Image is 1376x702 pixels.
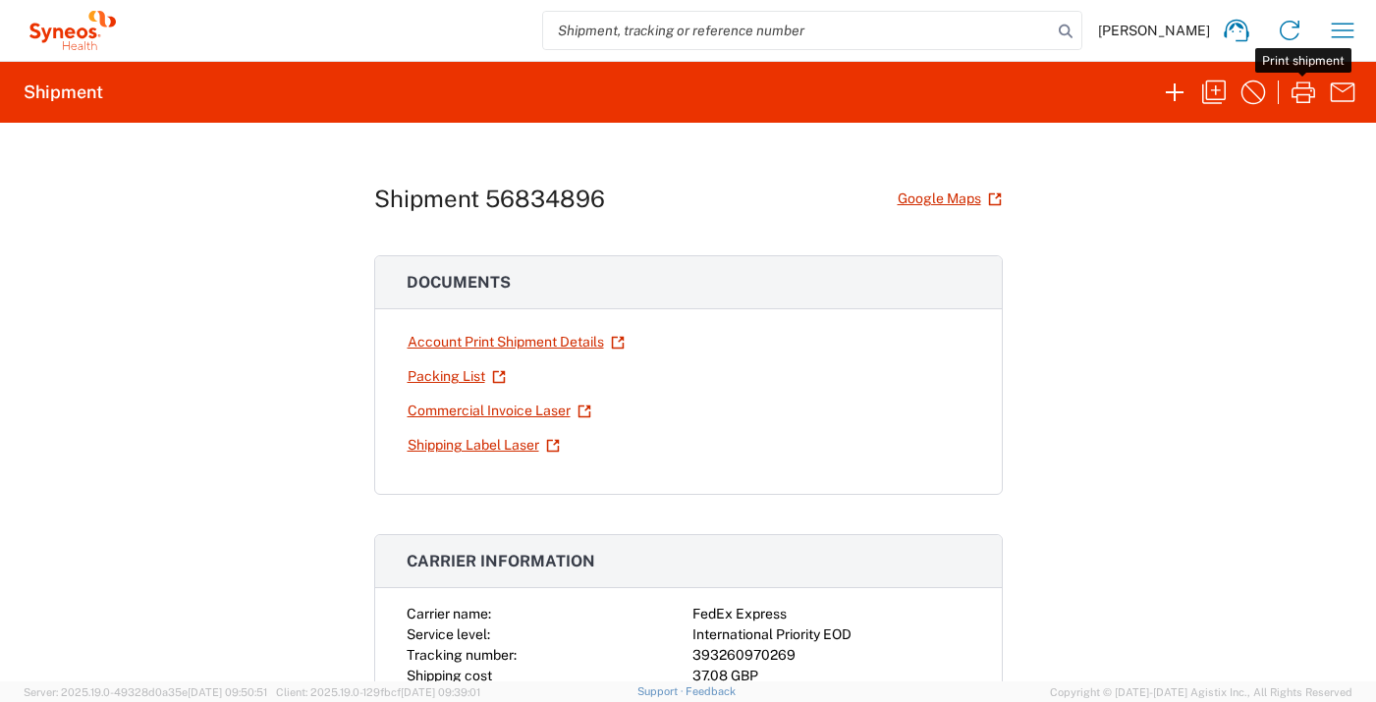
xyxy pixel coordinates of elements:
[692,645,970,666] div: 393260970269
[692,624,970,645] div: International Priority EOD
[407,552,595,570] span: Carrier information
[407,359,507,394] a: Packing List
[897,182,1003,216] a: Google Maps
[401,686,480,698] span: [DATE] 09:39:01
[692,666,970,686] div: 37.08 GBP
[24,686,267,698] span: Server: 2025.19.0-49328d0a35e
[407,647,517,663] span: Tracking number:
[407,325,626,359] a: Account Print Shipment Details
[686,685,736,697] a: Feedback
[374,185,605,213] h1: Shipment 56834896
[407,606,491,621] span: Carrier name:
[637,685,687,697] a: Support
[543,12,1052,49] input: Shipment, tracking or reference number
[24,81,103,104] h2: Shipment
[692,604,970,624] div: FedEx Express
[1050,683,1352,701] span: Copyright © [DATE]-[DATE] Agistix Inc., All Rights Reserved
[407,394,592,428] a: Commercial Invoice Laser
[407,273,511,292] span: Documents
[188,686,267,698] span: [DATE] 09:50:51
[407,428,561,462] a: Shipping Label Laser
[276,686,480,698] span: Client: 2025.19.0-129fbcf
[407,668,492,683] span: Shipping cost
[407,626,490,642] span: Service level:
[1098,22,1210,39] span: [PERSON_NAME]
